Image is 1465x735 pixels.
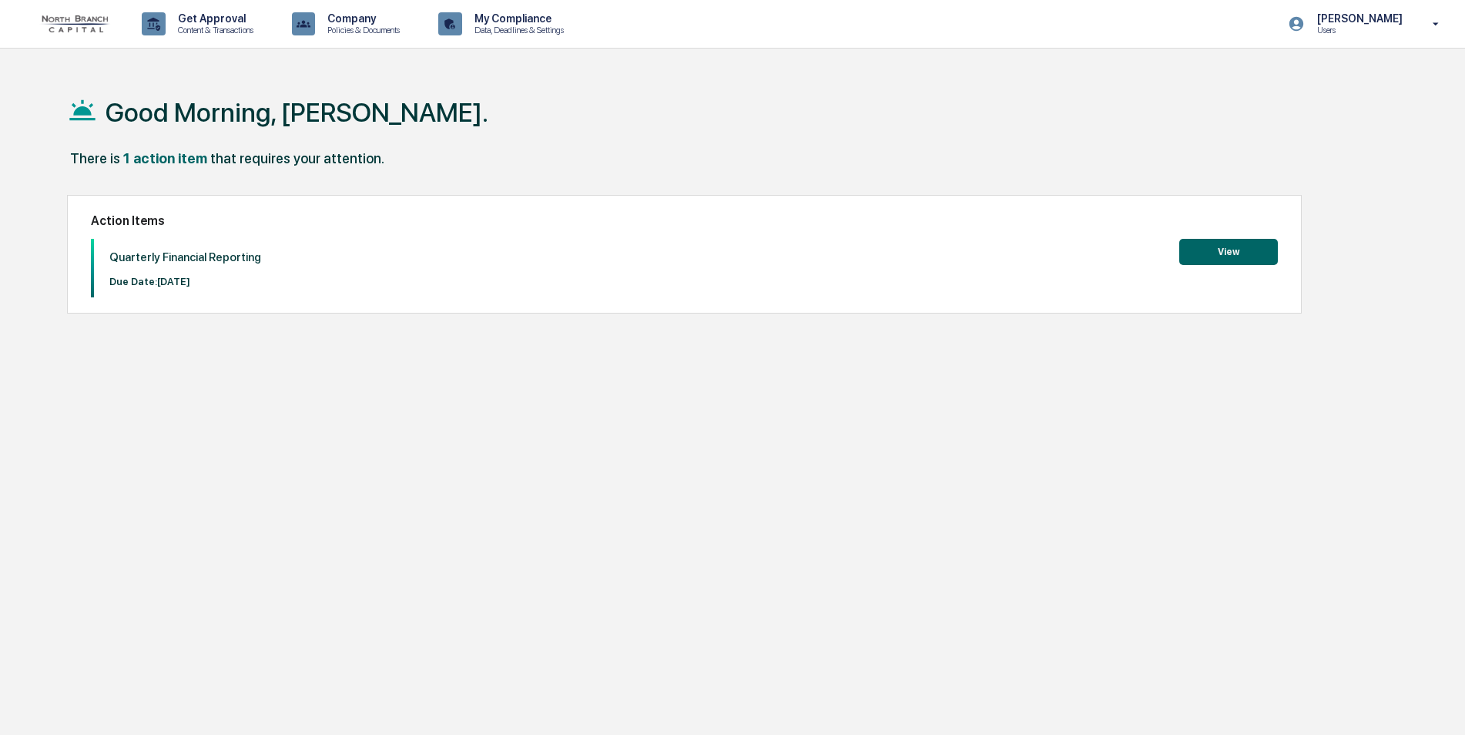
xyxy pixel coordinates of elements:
[109,276,261,287] p: Due Date: [DATE]
[106,97,488,128] h1: Good Morning, [PERSON_NAME].
[462,12,572,25] p: My Compliance
[315,12,407,25] p: Company
[462,25,572,35] p: Data, Deadlines & Settings
[1179,239,1278,265] button: View
[1305,12,1410,25] p: [PERSON_NAME]
[166,25,261,35] p: Content & Transactions
[70,150,120,166] div: There is
[37,15,111,32] img: logo
[91,213,1278,228] h2: Action Items
[109,250,261,264] p: Quarterly Financial Reporting
[315,25,407,35] p: Policies & Documents
[123,150,207,166] div: 1 action item
[210,150,384,166] div: that requires your attention.
[1305,25,1410,35] p: Users
[1179,243,1278,258] a: View
[166,12,261,25] p: Get Approval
